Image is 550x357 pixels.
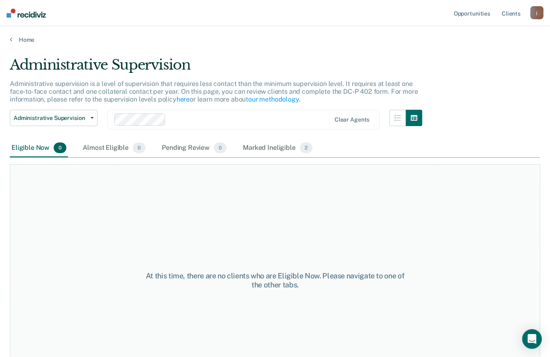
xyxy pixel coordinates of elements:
img: Recidiviz [7,9,46,18]
span: 0 [133,142,145,153]
button: Administrative Supervision [10,110,97,126]
div: Open Intercom Messenger [522,329,542,349]
a: here [177,95,190,103]
a: our methodology [248,95,299,103]
div: At this time, there are no clients who are Eligible Now. Please navigate to one of the other tabs. [143,271,407,289]
div: Eligible Now0 [10,139,68,157]
div: Marked Ineligible2 [241,139,314,157]
a: Home [10,36,540,43]
p: Administrative supervision is a level of supervision that requires less contact than the minimum ... [10,80,418,103]
span: Administrative Supervision [14,115,87,122]
span: 0 [54,142,66,153]
div: Almost Eligible0 [81,139,147,157]
div: Clear agents [335,116,369,123]
span: 0 [214,142,226,153]
div: Administrative Supervision [10,56,422,80]
div: Pending Review0 [160,139,228,157]
button: j [530,6,543,19]
span: 2 [300,142,312,153]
